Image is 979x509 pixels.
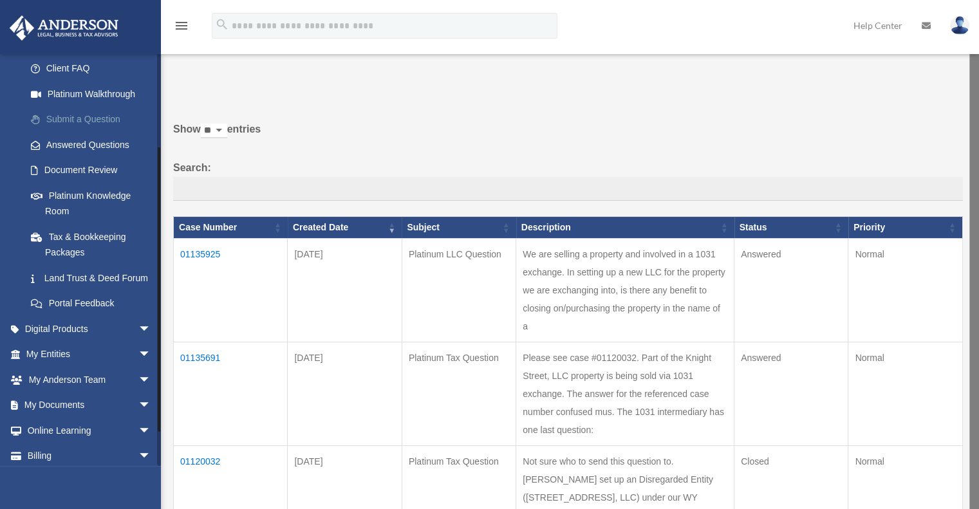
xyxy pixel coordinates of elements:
td: We are selling a property and involved in a 1031 exchange. In setting up a new LLC for the proper... [516,239,734,342]
a: Online Learningarrow_drop_down [9,418,171,443]
td: Please see case #01120032. Part of the Knight Street, LLC property is being sold via 1031 exchang... [516,342,734,446]
span: arrow_drop_down [138,443,164,470]
label: Show entries [173,120,963,151]
a: menu [174,23,189,33]
a: Platinum Knowledge Room [18,183,171,224]
i: search [215,17,229,32]
a: Document Review [18,158,171,183]
input: Search: [173,177,963,201]
td: Platinum Tax Question [402,342,516,446]
a: Land Trust & Deed Forum [18,265,171,291]
td: Answered [734,239,848,342]
td: Platinum LLC Question [402,239,516,342]
a: Answered Questions [18,132,164,158]
a: Portal Feedback [18,291,171,317]
td: [DATE] [288,239,402,342]
a: Submit a Question [18,107,171,133]
a: Digital Productsarrow_drop_down [9,316,171,342]
a: My Entitiesarrow_drop_down [9,342,171,367]
label: Search: [173,159,963,201]
td: [DATE] [288,342,402,446]
td: 01135691 [174,342,288,446]
i: menu [174,18,189,33]
a: Platinum Walkthrough [18,81,171,107]
td: Answered [734,342,848,446]
th: Case Number: activate to sort column ascending [174,217,288,239]
span: arrow_drop_down [138,393,164,419]
img: Anderson Advisors Platinum Portal [6,15,122,41]
th: Status: activate to sort column ascending [734,217,848,239]
a: Tax & Bookkeeping Packages [18,224,171,265]
span: arrow_drop_down [138,316,164,342]
img: User Pic [950,16,969,35]
th: Created Date: activate to sort column ascending [288,217,402,239]
span: arrow_drop_down [138,342,164,368]
td: Normal [848,239,963,342]
a: My Anderson Teamarrow_drop_down [9,367,171,393]
a: Client FAQ [18,56,171,82]
th: Subject: activate to sort column ascending [402,217,516,239]
span: arrow_drop_down [138,418,164,444]
td: Normal [848,342,963,446]
td: 01135925 [174,239,288,342]
a: Billingarrow_drop_down [9,443,171,469]
span: arrow_drop_down [138,367,164,393]
select: Showentries [201,124,227,138]
th: Description: activate to sort column ascending [516,217,734,239]
a: My Documentsarrow_drop_down [9,393,171,418]
th: Priority: activate to sort column ascending [848,217,963,239]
